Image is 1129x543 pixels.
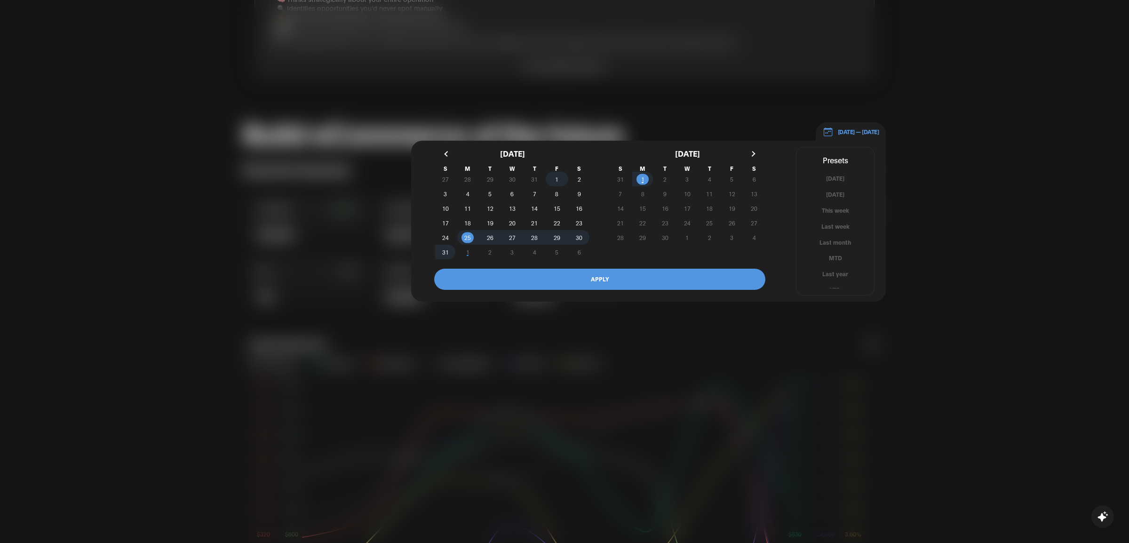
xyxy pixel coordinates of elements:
[796,238,874,247] button: Last month
[631,201,653,216] button: 15
[796,206,874,215] button: This week
[554,200,560,217] span: 15
[456,230,478,245] button: 25
[676,172,698,186] button: 3
[833,128,879,136] p: [DATE] — [DATE]
[617,215,624,232] span: 21
[654,216,676,230] button: 23
[743,186,765,201] button: 13
[434,201,456,216] button: 10
[487,229,493,246] span: 26
[533,185,536,202] span: 7
[546,201,568,216] button: 15
[631,186,653,201] button: 8
[434,141,590,165] div: [DATE]
[663,185,667,202] span: 9
[434,269,765,290] button: APPLY
[568,201,590,216] button: 16
[699,201,721,216] button: 18
[524,165,546,172] span: T
[568,165,590,172] span: S
[729,200,735,217] span: 19
[501,186,523,201] button: 6
[699,165,721,172] span: T
[434,186,456,201] button: 3
[609,216,631,230] button: 21
[619,185,622,202] span: 7
[576,215,582,232] span: 23
[487,200,493,217] span: 12
[464,229,471,246] span: 25
[662,229,668,246] span: 30
[796,154,874,166] div: Presets
[531,229,538,246] span: 28
[509,215,516,232] span: 20
[743,165,765,172] span: S
[546,165,568,172] span: F
[676,165,698,172] span: W
[663,171,667,188] span: 2
[578,185,581,202] span: 9
[487,215,493,232] span: 19
[479,216,501,230] button: 19
[546,216,568,230] button: 22
[721,216,743,230] button: 26
[639,229,646,246] span: 29
[576,229,582,246] span: 30
[699,172,721,186] button: 4
[751,215,757,232] span: 27
[751,185,757,202] span: 13
[554,229,560,246] span: 29
[524,230,546,245] button: 28
[524,216,546,230] button: 21
[456,186,478,201] button: 4
[685,171,689,188] span: 3
[456,216,478,230] button: 18
[568,230,590,245] button: 30
[743,216,765,230] button: 27
[546,230,568,245] button: 29
[456,165,478,172] span: M
[729,185,735,202] span: 12
[442,200,449,217] span: 10
[568,186,590,201] button: 9
[531,215,538,232] span: 21
[730,171,733,188] span: 5
[442,215,449,232] span: 17
[501,216,523,230] button: 20
[434,216,456,230] button: 17
[479,201,501,216] button: 12
[654,201,676,216] button: 16
[699,186,721,201] button: 11
[729,215,735,232] span: 26
[654,172,676,186] button: 2
[456,201,478,216] button: 11
[568,172,590,186] button: 2
[524,186,546,201] button: 7
[578,171,581,188] span: 2
[555,171,558,188] span: 1
[753,171,756,188] span: 6
[509,229,516,246] span: 27
[676,201,698,216] button: 17
[568,216,590,230] button: 23
[816,122,886,142] button: [DATE] — [DATE][DATE]SMTWTFS272829303112345678910111213141516171819202122232425262728293031123456...
[609,201,631,216] button: 14
[796,190,874,199] button: [DATE]
[509,200,516,217] span: 13
[510,185,514,202] span: 6
[501,165,523,172] span: W
[617,229,624,246] span: 28
[434,230,456,245] button: 24
[721,186,743,201] button: 12
[501,201,523,216] button: 13
[743,201,765,216] button: 20
[609,230,631,245] button: 28
[706,200,713,217] span: 18
[546,172,568,186] button: 1
[639,200,646,217] span: 15
[576,200,582,217] span: 16
[479,186,501,201] button: 5
[546,186,568,201] button: 8
[501,230,523,245] button: 27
